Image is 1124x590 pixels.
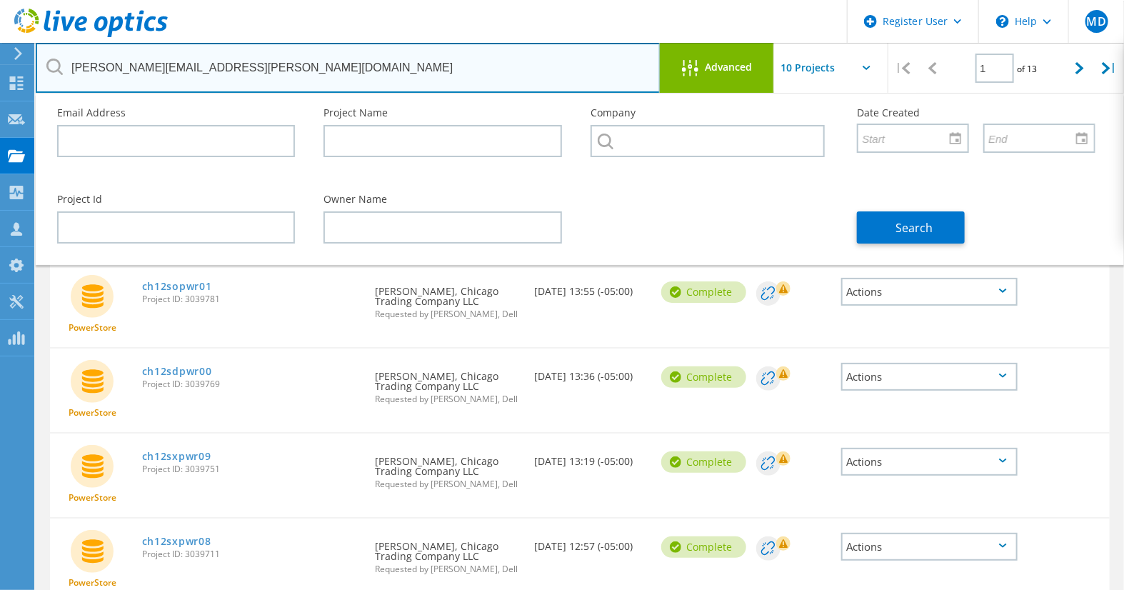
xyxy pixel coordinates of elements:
[527,264,654,311] div: [DATE] 13:55 (-05:00)
[985,124,1084,151] input: End
[14,30,168,40] a: Live Optics Dashboard
[527,519,654,566] div: [DATE] 12:57 (-05:00)
[368,434,527,503] div: [PERSON_NAME], Chicago Trading Company LLC
[368,264,527,333] div: [PERSON_NAME], Chicago Trading Company LLC
[661,366,746,388] div: Complete
[857,211,965,244] button: Search
[323,108,561,118] label: Project Name
[142,380,361,389] span: Project ID: 3039769
[895,220,933,236] span: Search
[142,451,211,461] a: ch12sxpwr09
[841,448,1018,476] div: Actions
[142,295,361,304] span: Project ID: 3039781
[375,310,520,319] span: Requested by [PERSON_NAME], Dell
[69,409,116,417] span: PowerStore
[1095,43,1124,94] div: |
[323,194,561,204] label: Owner Name
[841,278,1018,306] div: Actions
[527,434,654,481] div: [DATE] 13:19 (-05:00)
[841,363,1018,391] div: Actions
[1087,16,1106,27] span: MD
[57,108,295,118] label: Email Address
[591,108,828,118] label: Company
[368,519,527,588] div: [PERSON_NAME], Chicago Trading Company LLC
[142,536,211,546] a: ch12sxpwr08
[1018,63,1038,75] span: of 13
[888,43,918,94] div: |
[142,550,361,559] span: Project ID: 3039711
[142,465,361,474] span: Project ID: 3039751
[142,366,212,376] a: ch12sdpwr00
[661,536,746,558] div: Complete
[996,15,1009,28] svg: \n
[841,533,1018,561] div: Actions
[858,124,958,151] input: Start
[368,349,527,418] div: [PERSON_NAME], Chicago Trading Company LLC
[69,494,116,502] span: PowerStore
[706,62,753,72] span: Advanced
[375,565,520,574] span: Requested by [PERSON_NAME], Dell
[375,480,520,489] span: Requested by [PERSON_NAME], Dell
[57,194,295,204] label: Project Id
[142,281,212,291] a: ch12sopwr01
[527,349,654,396] div: [DATE] 13:36 (-05:00)
[36,43,661,93] input: Search projects by name, owner, ID, company, etc
[857,108,1095,118] label: Date Created
[69,324,116,332] span: PowerStore
[375,395,520,404] span: Requested by [PERSON_NAME], Dell
[661,451,746,473] div: Complete
[69,579,116,587] span: PowerStore
[661,281,746,303] div: Complete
